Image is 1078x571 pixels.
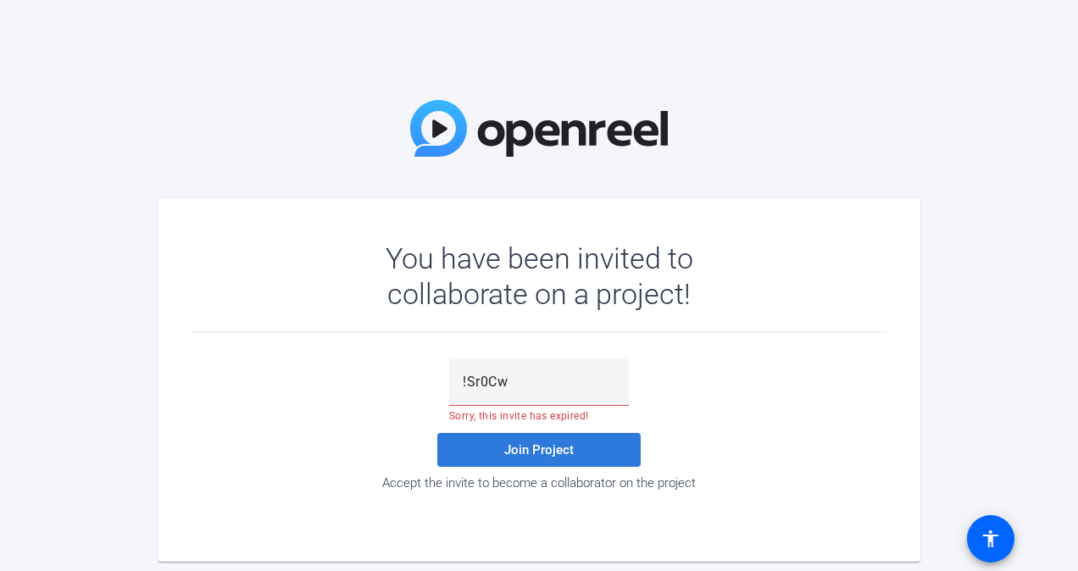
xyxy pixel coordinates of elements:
div: Accept the invite to become a collaborator on the project [192,475,886,491]
mat-icon: accessibility [981,529,1001,549]
img: OpenReel Logo [410,100,668,157]
mat-error: Sorry, this invite has expired! [449,406,629,421]
span: Join Project [504,442,574,457]
button: Join Project [437,433,641,467]
input: Password [463,372,615,392]
div: You have been invited to collaborate on a project! [336,241,742,312]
